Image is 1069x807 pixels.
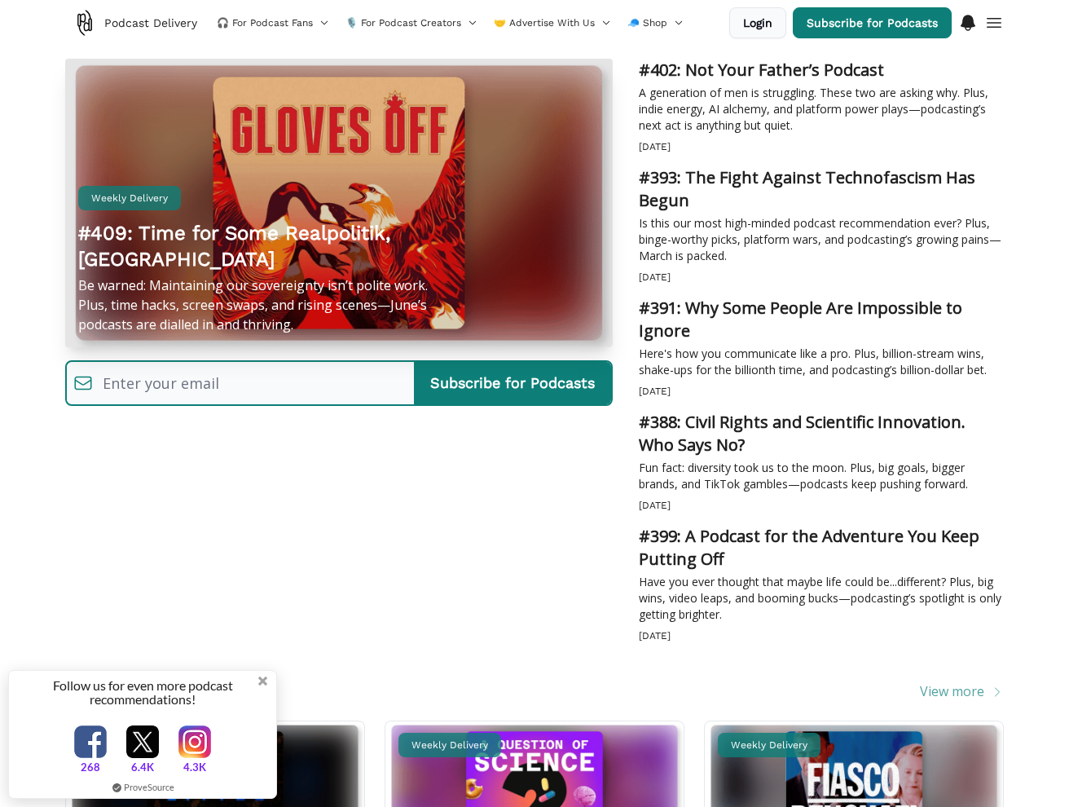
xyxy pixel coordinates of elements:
p: Fun fact: diversity took us to the moon. Plus, big goals, bigger brands, and TikTok gambles—podca... [639,460,1004,492]
h2: #402: Not Your Father’s Podcast [639,59,1004,82]
h2: #399: A Podcast for the Adventure You Keep Putting Off [639,525,1004,571]
span: 🧢 Shop [627,16,667,29]
a: Subscribe for Podcasts [793,7,952,38]
h2: #393: The Fight Against Technofascism Has Begun [639,166,1004,212]
button: 🤝 Advertise With Us [487,10,618,36]
button: Menu [958,8,978,33]
button: 🎧 For Podcast Fans [210,10,336,36]
p: Is this our most high-minded podcast recommendation ever? Plus, binge-worthy picks, platform wars... [639,215,1004,264]
img: Podcast Delivery logo [72,10,98,36]
span: 4.3K [183,760,206,774]
img: instagramlogo [178,725,211,758]
input: Subscribe for Podcasts [414,362,611,404]
p: Have you ever thought that maybe life could be...different? Plus, big wins, video leaps, and boom... [639,574,1004,623]
h2: #388: Civil Rights and Scientific Innovation. Who Says No? [639,411,1004,456]
a: #393: The Fight Against Technofascism Has BegunIs this our most high-minded podcast recommendatio... [639,166,1004,264]
span: Follow us for even more podcast recommendations! [53,677,233,707]
span: Weekly Delivery [411,739,488,754]
span: 🎙️ For Podcast Creators [345,16,461,29]
p: A generation of men is struggling. These two are asking why. Plus, indie energy, AI alchemy, and ... [639,85,1004,134]
a: #388: Civil Rights and Scientific Innovation. Who Says No?Fun fact: diversity took us to the moon... [639,411,1004,492]
button: 🧢 Shop [621,10,690,36]
span: 268 [81,760,100,774]
h2: #409: Time for Some Realpolitik, [GEOGRAPHIC_DATA] [78,220,443,272]
span: 🎧 For Podcast Fans [217,16,313,29]
p: Here's how you communicate like a pro. Plus, billion-stream wins, shake-ups for the billionth tim... [639,346,1004,378]
time: [DATE] [639,271,671,283]
p: Be warned: Maintaining our sovereignty isn’t polite work. Plus, time hacks, screen swaps, and ris... [78,276,443,334]
button: 🎙️ For Podcast Creators [339,10,484,36]
time: [DATE] [639,141,671,152]
img: facebooklogo [74,725,107,758]
span: Podcast Delivery [104,15,197,31]
a: #409: Time for Some Realpolitik, CanadaWeekly Delivery#409: Time for Some Realpolitik, [GEOGRAPHI... [65,59,613,347]
span: 🤝 Advertise With Us [494,16,595,29]
span: 6.4K [131,760,154,774]
a: #399: A Podcast for the Adventure You Keep Putting OffHave you ever thought that maybe life could... [639,525,1004,623]
span: Weekly Delivery [91,192,168,207]
time: [DATE] [639,500,671,511]
img: twitterlogo [126,725,159,758]
a: Podcast Delivery logoPodcast Delivery [65,7,204,39]
h2: #391: Why Some People Are Impossible to Ignore [639,297,1004,342]
button: Login [729,7,786,38]
time: [DATE] [639,386,671,397]
a: View more [920,681,1004,701]
span: Weekly Delivery [731,739,807,754]
input: Enter your email [93,365,414,401]
a: #391: Why Some People Are Impossible to IgnoreHere's how you communicate like a pro. Plus, billio... [639,297,1004,378]
time: [DATE] [639,630,671,642]
a: ProveSource [124,780,174,794]
a: #402: Not Your Father’s PodcastA generation of men is struggling. These two are asking why. Plus,... [639,59,1004,134]
button: Menu [984,8,1004,33]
